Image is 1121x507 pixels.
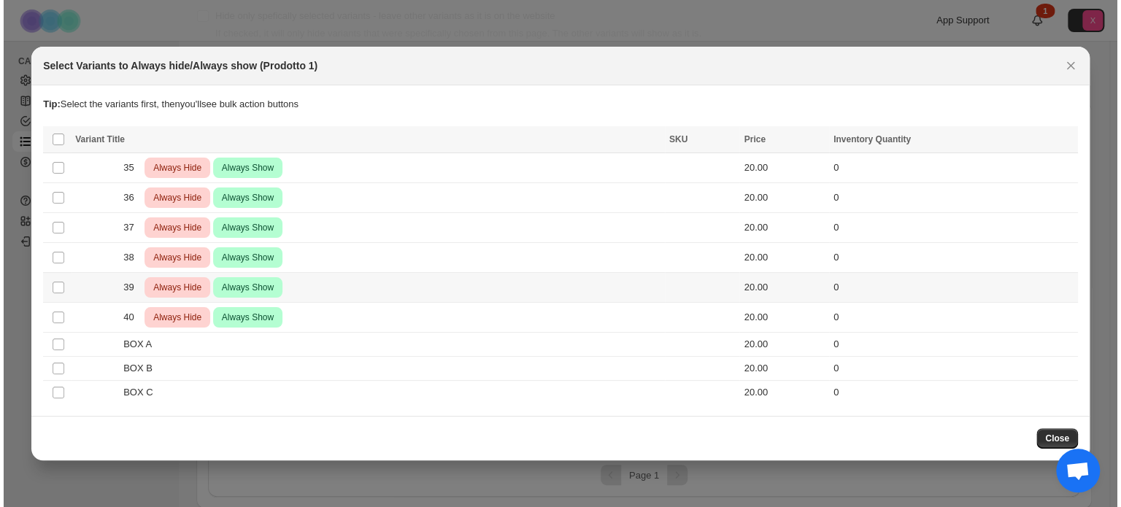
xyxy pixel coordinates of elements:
span: Variant Title [72,134,121,144]
td: 20.00 [736,333,825,357]
td: 0 [825,273,1074,303]
button: Close [1057,55,1077,76]
span: 35 [120,160,138,175]
span: 36 [120,190,138,205]
td: 20.00 [736,273,825,303]
td: 20.00 [736,183,825,213]
span: SKU [666,134,684,144]
span: Always Hide [147,249,201,266]
span: Always Show [215,249,273,266]
h2: Select Variants to Always hide/Always show (Prodotto 1) [39,58,314,73]
span: BOX A [120,337,155,352]
span: 39 [120,280,138,295]
span: Inventory Quantity [830,134,907,144]
td: 20.00 [736,357,825,381]
span: Always Hide [147,189,201,206]
span: Always Hide [147,279,201,296]
span: 40 [120,310,138,325]
p: Select the variants first, then you'll see bulk action buttons [39,97,1074,112]
span: Always Hide [147,219,201,236]
td: 20.00 [736,153,825,183]
td: 20.00 [736,243,825,273]
span: 37 [120,220,138,235]
td: 20.00 [736,303,825,333]
span: Price [740,134,761,144]
div: Aprire la chat [1052,449,1096,492]
span: Always Show [215,219,273,236]
td: 20.00 [736,381,825,405]
td: 0 [825,357,1074,381]
button: Close [1033,428,1074,449]
td: 0 [825,243,1074,273]
td: 0 [825,213,1074,243]
span: Always Show [215,279,273,296]
strong: Tip: [39,98,57,109]
span: 38 [120,250,138,265]
span: BOX B [120,361,157,376]
span: Always Hide [147,159,201,177]
span: Always Show [215,189,273,206]
span: Close [1041,433,1066,444]
span: Always Hide [147,309,201,326]
td: 0 [825,381,1074,405]
span: BOX C [120,385,157,400]
td: 0 [825,183,1074,213]
span: Always Show [215,159,273,177]
td: 0 [825,303,1074,333]
td: 0 [825,153,1074,183]
td: 0 [825,333,1074,357]
span: Always Show [215,309,273,326]
td: 20.00 [736,213,825,243]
